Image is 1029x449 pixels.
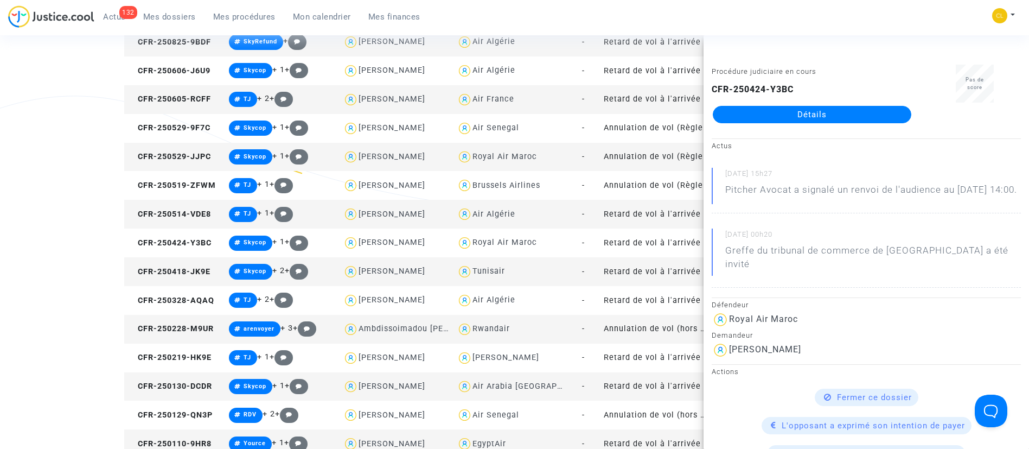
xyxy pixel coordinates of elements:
img: jc-logo.svg [8,5,94,28]
td: Retard de vol à l'arrivée (hors UE - Convention de [GEOGRAPHIC_DATA]) [600,286,714,315]
p: Pitcher Avocat a signalé un renvoi de l'audience au [DATE] 14:00. [725,183,1017,202]
div: [PERSON_NAME] [359,295,425,305]
span: - [582,66,585,75]
td: Annulation de vol (hors UE - Convention de [GEOGRAPHIC_DATA]) [600,401,714,429]
span: CFR-250424-Y3BC [128,238,212,248]
span: + 2 [263,409,275,419]
span: + [284,438,308,447]
span: + 2 [272,266,285,275]
span: - [582,94,585,104]
span: + 1 [272,123,285,132]
img: icon-user.svg [457,206,472,222]
img: icon-user.svg [712,342,729,359]
img: icon-user.svg [457,235,472,251]
img: icon-user.svg [457,121,472,136]
div: Air Algérie [472,210,515,219]
div: [PERSON_NAME] [359,152,425,161]
p: Greffe du tribunal de commerce de [GEOGRAPHIC_DATA] a été invité [725,244,1021,276]
div: Royal Air Maroc [472,152,537,161]
span: CFR-250130-DCDR [128,382,212,391]
span: + [293,324,316,333]
img: icon-user.svg [457,34,472,50]
div: [PERSON_NAME] [472,353,539,362]
td: Annulation de vol (Règlement CE n°261/2004) [600,171,714,200]
a: Détails [713,106,911,123]
div: Air Senegal [472,123,519,132]
a: Mes procédures [204,9,284,25]
div: 132 [119,6,137,19]
div: [PERSON_NAME] [359,210,425,219]
div: [PERSON_NAME] [359,410,425,420]
span: Skycop [244,124,266,131]
img: icon-user.svg [343,92,359,107]
small: [DATE] 15h27 [725,169,1021,183]
span: Skycop [244,239,266,246]
img: icon-user.svg [457,321,472,337]
span: CFR-250606-J6U9 [128,66,210,75]
span: + 1 [257,180,270,189]
span: CFR-250418-JK9E [128,267,210,276]
span: - [582,37,585,47]
span: + 2 [257,295,270,304]
span: Yource [244,440,266,447]
div: Air Algérie [472,66,515,75]
div: [PERSON_NAME] [359,123,425,132]
div: [PERSON_NAME] [359,94,425,104]
span: Mes finances [368,12,420,22]
span: - [582,439,585,448]
span: L'opposant a exprimé son intention de payer [782,421,965,431]
td: Retard de vol à l'arrivée (Règlement CE n°261/2004) [600,229,714,257]
div: Air France [472,94,514,104]
div: Royal Air Maroc [472,238,537,247]
span: CFR-250328-AQAQ [128,296,214,305]
img: icon-user.svg [457,350,472,366]
span: + [285,65,308,74]
td: Retard de vol à l'arrivée (Règlement CE n°261/2004) [600,200,714,229]
span: + 1 [257,352,270,362]
div: [PERSON_NAME] [359,267,425,276]
img: icon-user.svg [457,63,472,79]
small: Actus [712,142,732,150]
img: icon-user.svg [343,178,359,193]
span: + [270,352,293,362]
iframe: Help Scout Beacon - Open [975,395,1007,427]
span: + 1 [272,151,285,161]
td: Retard de vol à l'arrivée (Règlement CE n°261/2004) [600,28,714,56]
span: CFR-250529-JJPC [128,152,211,161]
b: CFR-250424-Y3BC [712,84,794,94]
small: Demandeur [712,331,753,339]
div: Royal Air Maroc [729,314,798,324]
img: icon-user.svg [343,121,359,136]
img: icon-user.svg [343,407,359,423]
img: icon-user.svg [343,264,359,280]
div: Rwandair [472,324,510,333]
img: icon-user.svg [343,379,359,395]
span: + 2 [257,94,270,103]
span: - [582,324,585,333]
span: - [582,238,585,248]
span: TJ [244,296,251,303]
span: + 1 [272,237,285,246]
span: CFR-250228-M9UR [128,324,214,333]
div: Brussels Airlines [472,181,540,190]
div: Ambdissoimadou [PERSON_NAME] [359,324,497,333]
div: Air Arabia [GEOGRAPHIC_DATA] [472,382,599,391]
img: icon-user.svg [343,321,359,337]
span: Skycop [244,268,266,275]
span: + 1 [272,65,285,74]
div: [PERSON_NAME] [359,439,425,448]
td: Retard de vol à l'arrivée (Règlement CE n°261/2004) [600,257,714,286]
span: Actus [103,12,126,22]
span: - [582,382,585,391]
span: CFR-250110-9HR8 [128,439,212,448]
span: TJ [244,210,251,217]
span: CFR-250219-HK9E [128,353,212,362]
span: Mes procédures [213,12,276,22]
span: + [270,208,293,218]
span: + [270,295,293,304]
img: icon-user.svg [457,149,472,165]
small: [DATE] 00h20 [725,230,1021,244]
span: Fermer ce dossier [837,393,912,402]
span: RDV [244,411,257,418]
span: + 1 [272,381,285,390]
